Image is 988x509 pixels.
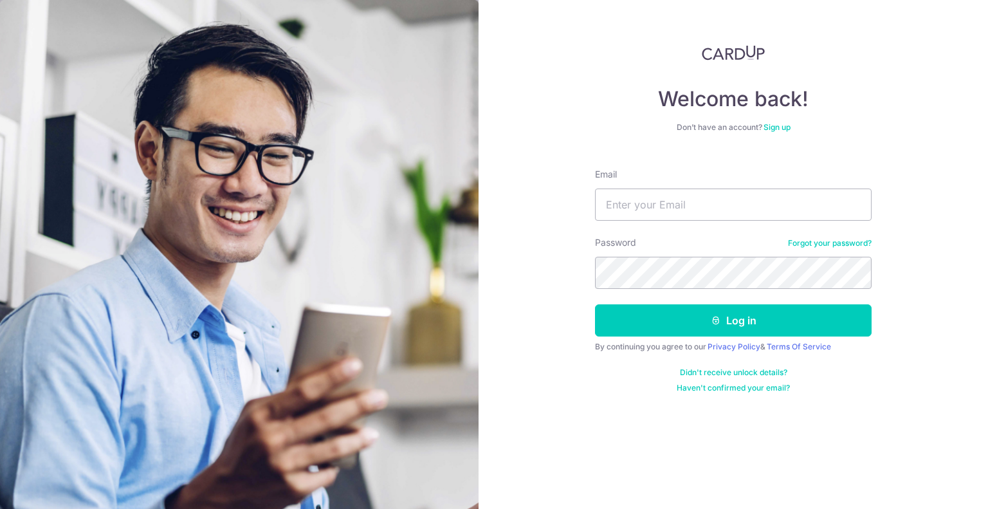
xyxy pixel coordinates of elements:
[595,342,872,352] div: By continuing you agree to our &
[708,342,760,351] a: Privacy Policy
[595,86,872,112] h4: Welcome back!
[595,236,636,249] label: Password
[595,122,872,133] div: Don’t have an account?
[595,304,872,337] button: Log in
[764,122,791,132] a: Sign up
[677,383,790,393] a: Haven't confirmed your email?
[767,342,831,351] a: Terms Of Service
[702,45,765,60] img: CardUp Logo
[595,189,872,221] input: Enter your Email
[788,238,872,248] a: Forgot your password?
[680,367,787,378] a: Didn't receive unlock details?
[595,168,617,181] label: Email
